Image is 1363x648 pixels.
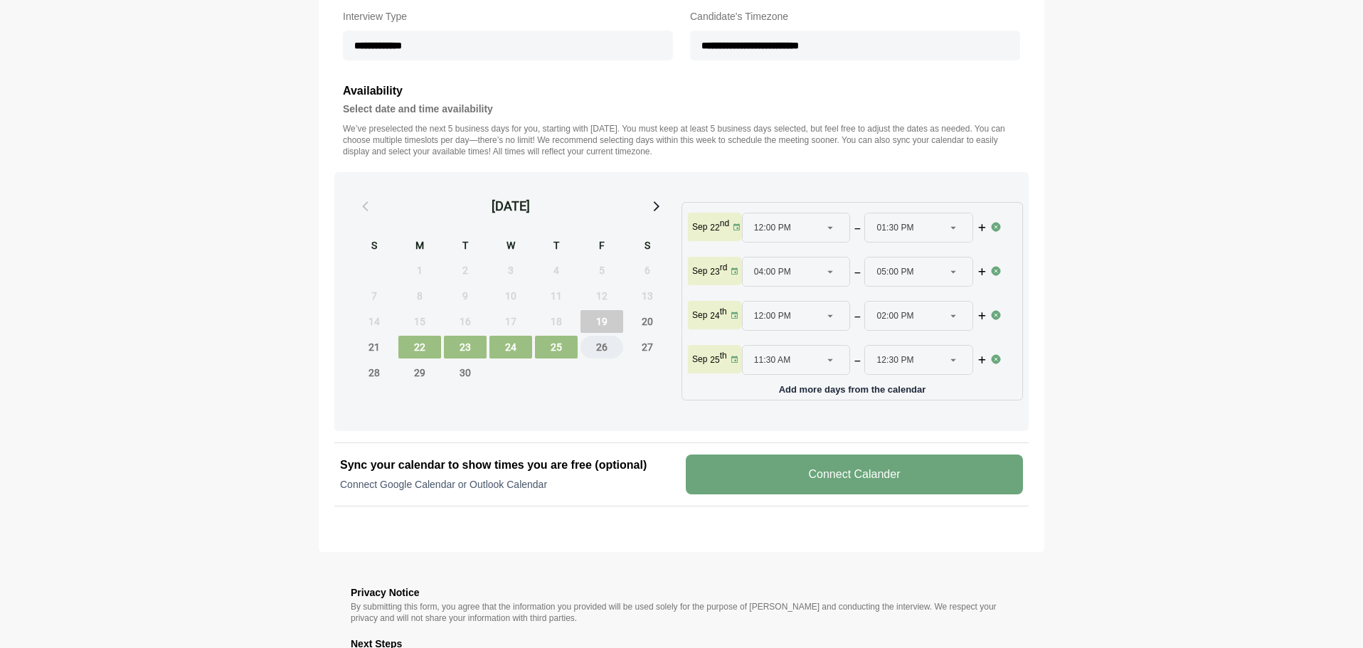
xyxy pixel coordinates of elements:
[876,257,913,286] span: 05:00 PM
[353,336,396,358] span: Sunday, September 21, 2025
[398,310,441,333] span: Monday, September 15, 2025
[688,379,1017,394] p: Add more days from the calendar
[353,285,396,307] span: Sunday, September 7, 2025
[754,257,791,286] span: 04:00 PM
[343,8,673,25] label: Interview Type
[690,8,1020,25] label: Candidate's Timezone
[492,196,530,216] div: [DATE]
[720,307,727,317] sup: th
[692,265,707,277] p: Sep
[754,302,791,330] span: 12:00 PM
[343,123,1020,157] p: We’ve preselected the next 5 business days for you, starting with [DATE]. You must keep at least ...
[710,267,719,277] strong: 23
[580,238,623,256] div: F
[444,238,487,256] div: T
[720,262,728,272] sup: rd
[580,310,623,333] span: Friday, September 19, 2025
[444,285,487,307] span: Tuesday, September 9, 2025
[489,238,532,256] div: W
[343,82,1020,100] h3: Availability
[692,309,707,321] p: Sep
[754,213,791,242] span: 12:00 PM
[626,336,669,358] span: Saturday, September 27, 2025
[692,221,707,233] p: Sep
[580,259,623,282] span: Friday, September 5, 2025
[535,285,578,307] span: Thursday, September 11, 2025
[340,457,677,474] h2: Sync your calendar to show times you are free (optional)
[692,354,707,365] p: Sep
[626,238,669,256] div: S
[626,259,669,282] span: Saturday, September 6, 2025
[351,601,1012,624] p: By submitting this form, you agree that the information you provided will be used solely for the ...
[876,213,913,242] span: 01:30 PM
[876,302,913,330] span: 02:00 PM
[353,310,396,333] span: Sunday, September 14, 2025
[489,259,532,282] span: Wednesday, September 3, 2025
[444,336,487,358] span: Tuesday, September 23, 2025
[535,310,578,333] span: Thursday, September 18, 2025
[710,311,719,321] strong: 24
[398,259,441,282] span: Monday, September 1, 2025
[710,223,719,233] strong: 22
[398,361,441,384] span: Monday, September 29, 2025
[489,336,532,358] span: Wednesday, September 24, 2025
[720,351,727,361] sup: th
[398,285,441,307] span: Monday, September 8, 2025
[754,346,791,374] span: 11:30 AM
[444,259,487,282] span: Tuesday, September 2, 2025
[626,310,669,333] span: Saturday, September 20, 2025
[626,285,669,307] span: Saturday, September 13, 2025
[444,310,487,333] span: Tuesday, September 16, 2025
[580,336,623,358] span: Friday, September 26, 2025
[351,584,1012,601] h3: Privacy Notice
[580,285,623,307] span: Friday, September 12, 2025
[535,336,578,358] span: Thursday, September 25, 2025
[343,100,1020,117] h4: Select date and time availability
[535,238,578,256] div: T
[876,346,913,374] span: 12:30 PM
[398,336,441,358] span: Monday, September 22, 2025
[353,238,396,256] div: S
[489,285,532,307] span: Wednesday, September 10, 2025
[340,477,677,492] p: Connect Google Calendar or Outlook Calendar
[686,455,1023,494] v-button: Connect Calander
[535,259,578,282] span: Thursday, September 4, 2025
[720,218,729,228] sup: nd
[353,361,396,384] span: Sunday, September 28, 2025
[398,238,441,256] div: M
[444,361,487,384] span: Tuesday, September 30, 2025
[489,310,532,333] span: Wednesday, September 17, 2025
[710,355,719,365] strong: 25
